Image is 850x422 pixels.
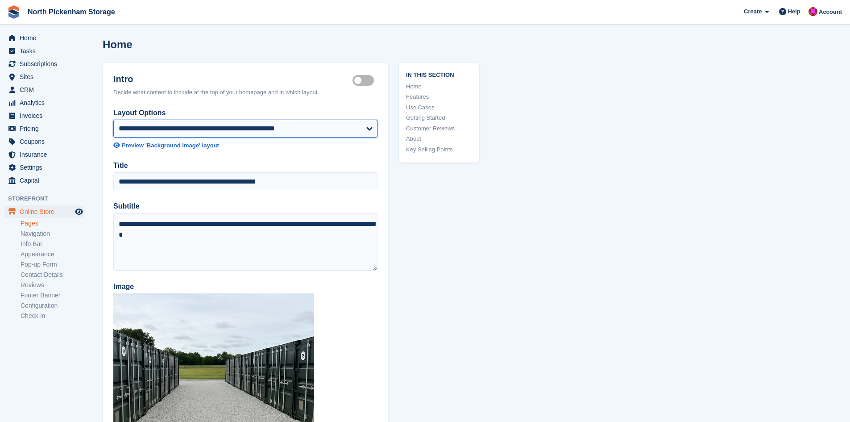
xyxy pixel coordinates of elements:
[21,301,84,310] a: Configuration
[819,8,842,17] span: Account
[21,291,84,300] a: Footer Banner
[113,74,352,84] h2: Intro
[4,71,84,83] a: menu
[406,134,472,143] a: About
[406,70,472,79] span: In this section
[4,174,84,187] a: menu
[21,281,84,289] a: Reviews
[113,108,377,118] label: Layout Options
[4,109,84,122] a: menu
[4,84,84,96] a: menu
[406,103,472,112] a: Use Cases
[20,122,73,135] span: Pricing
[406,124,472,133] a: Customer Reviews
[4,96,84,109] a: menu
[4,32,84,44] a: menu
[21,219,84,228] a: Pages
[4,205,84,218] a: menu
[406,92,472,101] a: Features
[20,205,73,218] span: Online Store
[744,7,762,16] span: Create
[20,96,73,109] span: Analytics
[20,135,73,148] span: Coupons
[20,148,73,161] span: Insurance
[352,80,377,81] label: Hero section active
[74,206,84,217] a: Preview store
[21,312,84,320] a: Check-in
[21,250,84,259] a: Appearance
[4,58,84,70] a: menu
[122,141,219,150] div: Preview 'Background Image' layout
[21,240,84,248] a: Info Bar
[4,122,84,135] a: menu
[20,84,73,96] span: CRM
[20,32,73,44] span: Home
[113,160,377,171] label: Title
[24,4,119,19] a: North Pickenham Storage
[7,5,21,19] img: stora-icon-8386f47178a22dfd0bd8f6a31ec36ba5ce8667c1dd55bd0f319d3a0aa187defe.svg
[21,230,84,238] a: Navigation
[406,82,472,91] a: Home
[103,38,133,50] h1: Home
[788,7,800,16] span: Help
[20,45,73,57] span: Tasks
[20,174,73,187] span: Capital
[113,141,377,150] a: Preview 'Background Image' layout
[809,7,817,16] img: Dylan Taylor
[113,88,377,97] div: Decide what content to include at the top of your homepage and in which layout.
[4,135,84,148] a: menu
[20,58,73,70] span: Subscriptions
[4,148,84,161] a: menu
[406,145,472,154] a: Key Selling Points
[20,71,73,83] span: Sites
[21,271,84,279] a: Contact Details
[20,161,73,174] span: Settings
[406,113,472,122] a: Getting Started
[4,161,84,174] a: menu
[21,260,84,269] a: Pop-up Form
[113,201,377,212] label: Subtitle
[113,281,377,292] label: Image
[20,109,73,122] span: Invoices
[4,45,84,57] a: menu
[8,194,89,203] span: Storefront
